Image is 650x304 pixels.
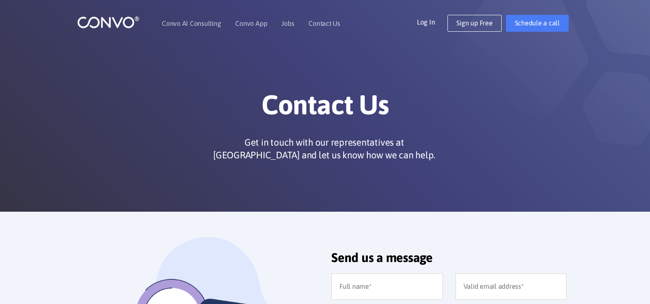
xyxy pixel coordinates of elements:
input: Valid email address* [456,274,567,300]
a: Contact Us [308,20,340,27]
h1: Contact Us [90,88,560,127]
a: Log In [417,15,448,28]
a: Sign up Free [447,15,501,32]
h2: Send us a message [331,250,567,271]
a: Convo App [235,20,267,27]
a: Schedule a call [506,15,569,32]
a: Jobs [281,20,294,27]
input: Full name* [331,274,443,300]
a: Convo AI Consulting [162,20,221,27]
p: Get in touch with our representatives at [GEOGRAPHIC_DATA] and let us know how we can help. [210,136,439,161]
img: logo_1.png [77,16,139,29]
